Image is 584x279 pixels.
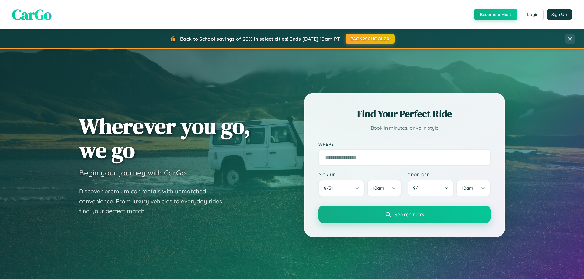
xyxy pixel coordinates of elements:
p: Book in minutes, drive in style [318,124,491,132]
label: Drop-off [408,172,491,177]
button: Sign Up [547,9,572,20]
button: 10am [367,180,401,196]
span: 10am [373,185,384,191]
button: 8/31 [318,180,365,196]
h1: Wherever you go, we go [79,114,251,162]
p: Discover premium car rentals with unmatched convenience. From luxury vehicles to everyday rides, ... [79,186,231,216]
span: 10am [462,185,473,191]
label: Where [318,141,491,147]
button: BACK2SCHOOL20 [346,34,395,44]
span: CarGo [12,5,52,25]
span: Search Cars [394,211,424,218]
button: Become a Host [474,9,517,20]
label: Pick-up [318,172,401,177]
h2: Find Your Perfect Ride [318,107,491,121]
button: 10am [456,180,491,196]
button: Login [522,9,544,20]
button: Search Cars [318,206,491,223]
span: Back to School savings of 20% in select cities! Ends [DATE] 10am PT. [180,36,341,42]
h3: Begin your journey with CarGo [79,168,186,177]
button: 9/1 [408,180,454,196]
span: 9 / 1 [413,185,423,191]
span: 8 / 31 [324,185,336,191]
